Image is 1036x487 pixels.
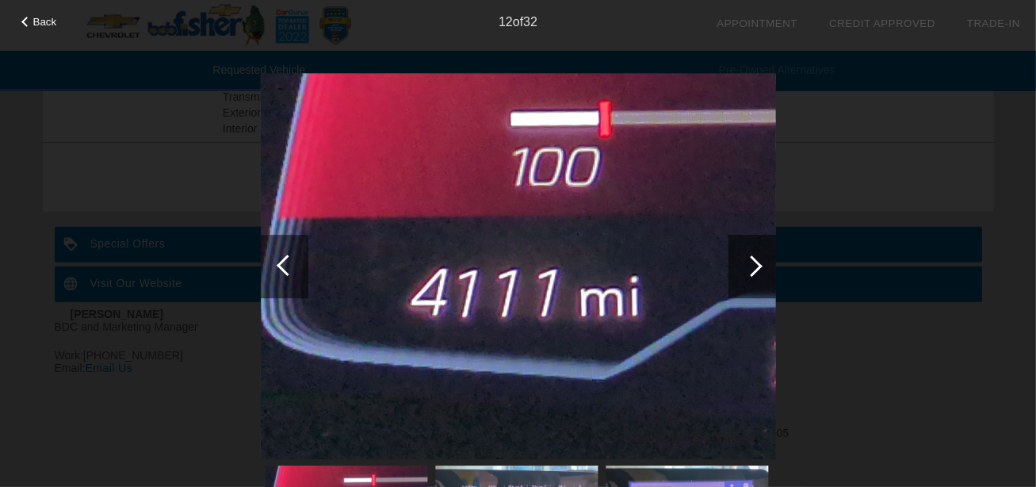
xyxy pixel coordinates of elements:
[499,15,513,29] span: 12
[829,17,935,29] a: Credit Approved
[261,73,776,460] img: 12.jpg
[523,15,537,29] span: 32
[33,16,57,28] span: Back
[717,17,797,29] a: Appointment
[967,17,1020,29] a: Trade-In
